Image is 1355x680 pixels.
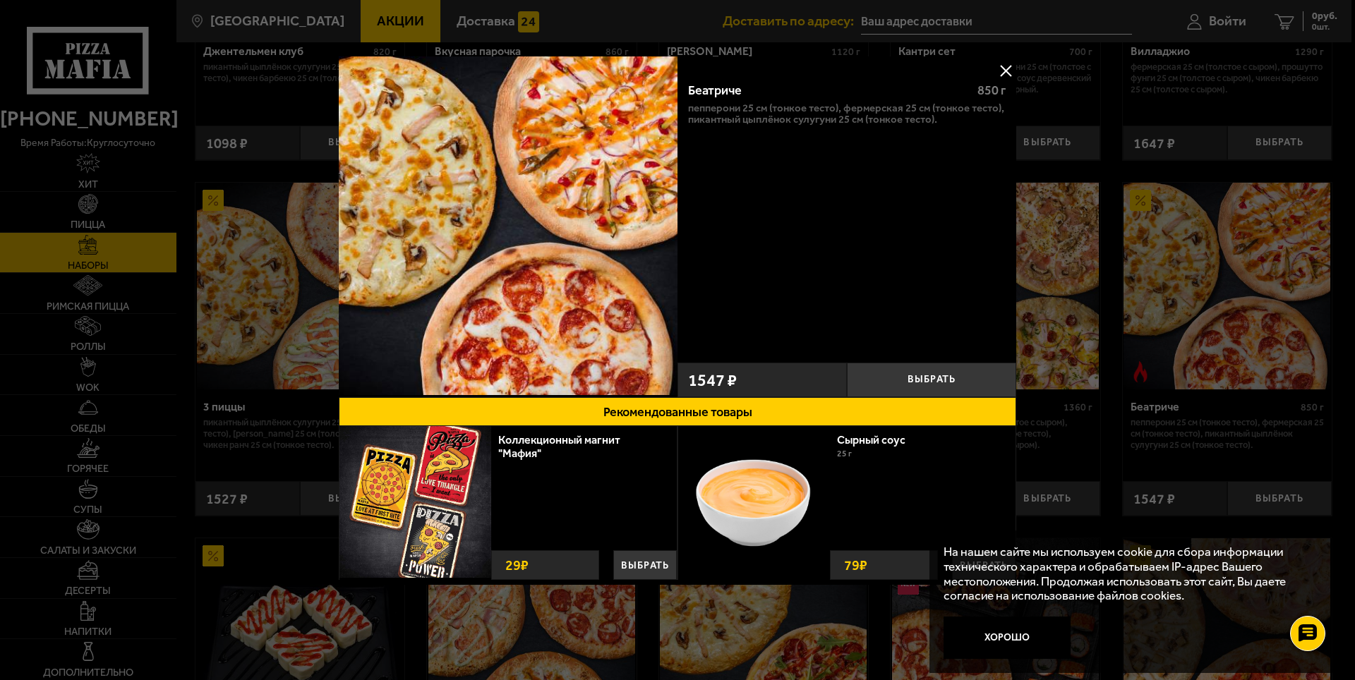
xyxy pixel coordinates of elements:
span: 850 г [977,83,1006,98]
span: 25 г [837,449,852,459]
a: Сырный соус [837,433,920,447]
a: Коллекционный магнит "Мафия" [498,433,620,460]
strong: 29 ₽ [502,551,532,579]
p: На нашем сайте мы используем cookie для сбора информации технического характера и обрабатываем IP... [944,545,1313,603]
strong: 79 ₽ [841,551,871,579]
img: Беатриче [339,56,677,395]
a: Беатриче [339,56,677,397]
button: Рекомендованные товары [339,397,1016,426]
div: Беатриче [688,83,965,99]
button: Выбрать [613,550,677,580]
button: Хорошо [944,617,1071,659]
p: Пепперони 25 см (тонкое тесто), Фермерская 25 см (тонкое тесто), Пикантный цыплёнок сулугуни 25 с... [688,102,1006,125]
span: 1547 ₽ [688,372,737,389]
button: Выбрать [847,363,1016,397]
